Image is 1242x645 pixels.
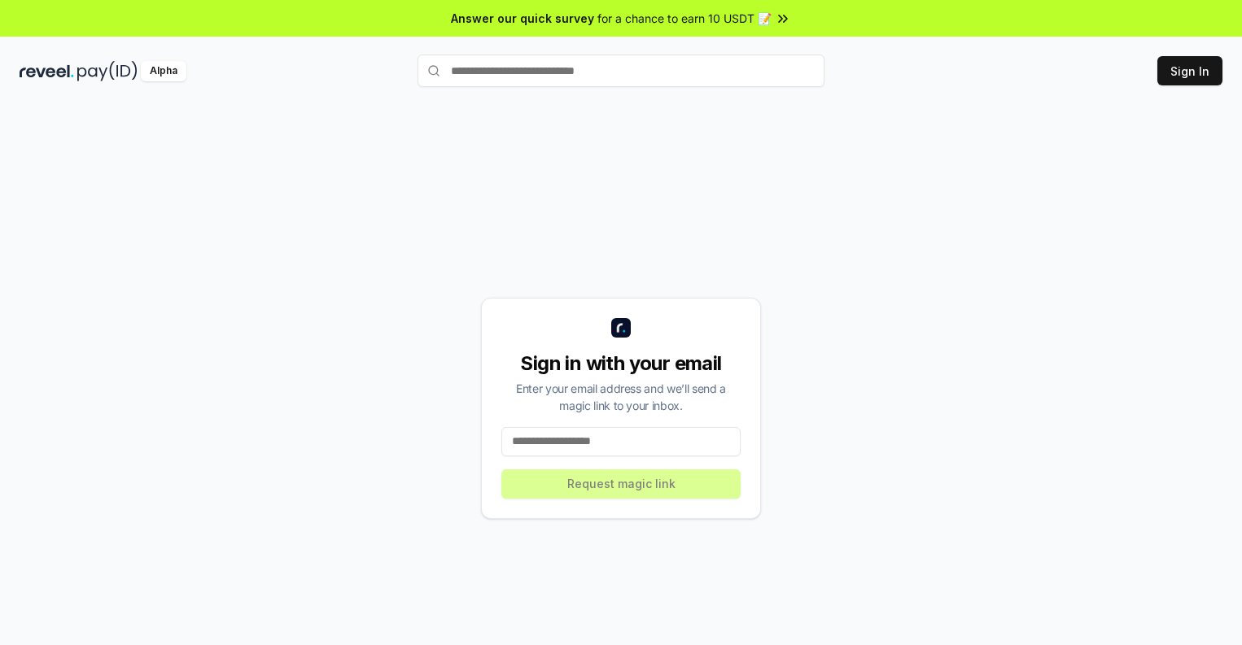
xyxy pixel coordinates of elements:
[611,318,631,338] img: logo_small
[141,61,186,81] div: Alpha
[597,10,772,27] span: for a chance to earn 10 USDT 📝
[20,61,74,81] img: reveel_dark
[501,351,741,377] div: Sign in with your email
[77,61,138,81] img: pay_id
[1157,56,1222,85] button: Sign In
[451,10,594,27] span: Answer our quick survey
[501,380,741,414] div: Enter your email address and we’ll send a magic link to your inbox.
